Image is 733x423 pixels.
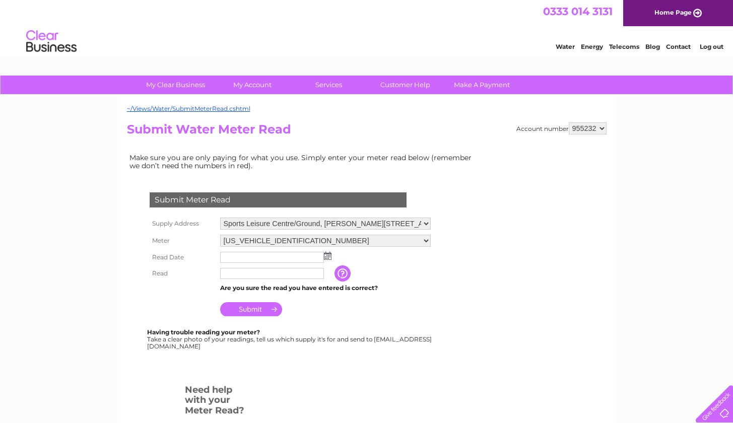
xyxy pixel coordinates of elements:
[134,76,217,94] a: My Clear Business
[700,43,723,50] a: Log out
[147,329,433,349] div: Take a clear photo of your readings, tell us which supply it's for and send to [EMAIL_ADDRESS][DO...
[185,383,247,421] h3: Need help with your Meter Read?
[609,43,639,50] a: Telecoms
[26,26,77,57] img: logo.png
[150,192,407,207] div: Submit Meter Read
[127,105,250,112] a: ~/Views/Water/SubmitMeterRead.cshtml
[324,252,331,260] img: ...
[147,215,218,232] th: Supply Address
[335,265,353,281] input: Information
[147,232,218,249] th: Meter
[645,43,660,50] a: Blog
[127,122,607,142] h2: Submit Water Meter Read
[147,265,218,281] th: Read
[581,43,603,50] a: Energy
[211,76,294,94] a: My Account
[129,6,605,49] div: Clear Business is a trading name of Verastar Limited (registered in [GEOGRAPHIC_DATA] No. 3667643...
[364,76,447,94] a: Customer Help
[147,249,218,265] th: Read Date
[440,76,523,94] a: Make A Payment
[666,43,691,50] a: Contact
[516,122,607,134] div: Account number
[218,281,433,295] td: Are you sure the read you have entered is correct?
[147,328,260,336] b: Having trouble reading your meter?
[556,43,575,50] a: Water
[287,76,370,94] a: Services
[543,5,613,18] a: 0333 014 3131
[220,302,282,316] input: Submit
[127,151,480,172] td: Make sure you are only paying for what you use. Simply enter your meter read below (remember we d...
